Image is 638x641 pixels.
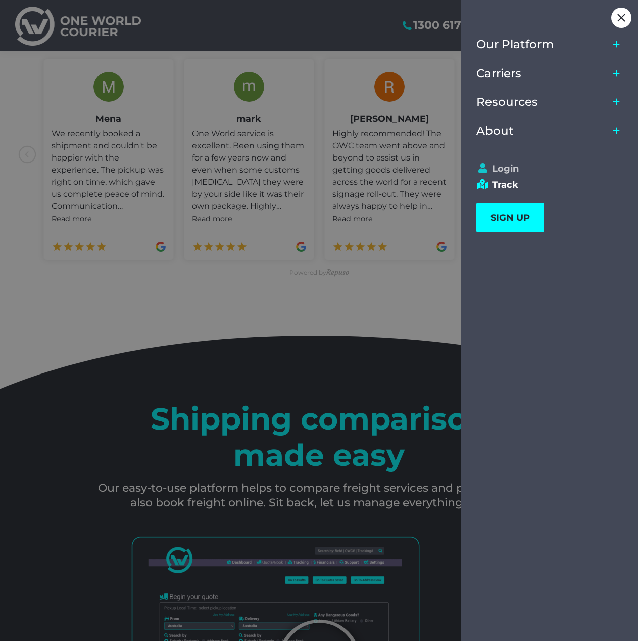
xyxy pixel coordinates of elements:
[476,30,609,59] a: Our Platform
[611,8,631,28] div: Close
[476,179,614,190] a: Track
[476,88,609,117] a: Resources
[476,117,609,145] a: About
[476,124,514,138] span: About
[476,203,544,232] a: SIGN UP
[490,212,530,223] span: SIGN UP
[476,38,554,51] span: Our Platform
[476,67,521,80] span: Carriers
[476,95,538,109] span: Resources
[476,59,609,88] a: Carriers
[476,163,614,174] a: Login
